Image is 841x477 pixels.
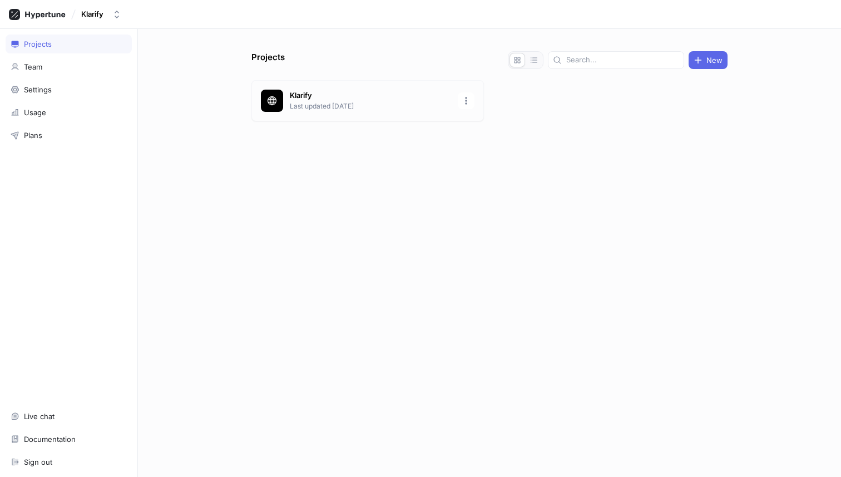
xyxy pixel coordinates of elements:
button: Klarify [77,5,126,23]
button: New [689,51,728,69]
div: Projects [24,40,52,48]
p: Last updated [DATE] [290,101,451,111]
div: Sign out [24,458,52,466]
p: Klarify [290,90,451,101]
a: Usage [6,103,132,122]
div: Klarify [81,9,103,19]
div: Settings [24,85,52,94]
div: Usage [24,108,46,117]
a: Documentation [6,430,132,449]
div: Team [24,62,42,71]
div: Live chat [24,412,55,421]
input: Search... [566,55,679,66]
a: Projects [6,35,132,53]
a: Team [6,57,132,76]
span: New [706,57,723,63]
div: Documentation [24,435,76,444]
p: Projects [251,51,285,69]
div: Plans [24,131,42,140]
a: Settings [6,80,132,99]
a: Plans [6,126,132,145]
